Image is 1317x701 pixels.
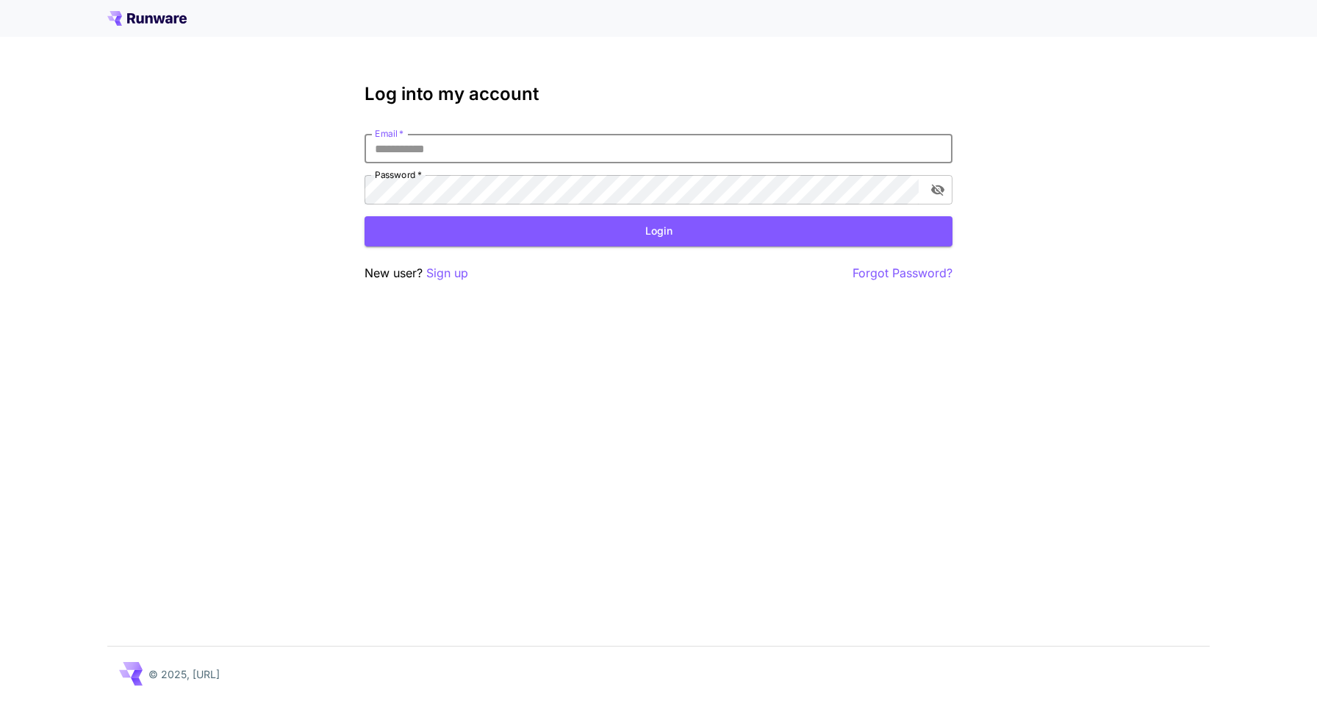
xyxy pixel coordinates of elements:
button: Login [365,216,952,246]
h3: Log into my account [365,84,952,104]
label: Password [375,168,422,181]
p: New user? [365,264,468,282]
p: © 2025, [URL] [148,666,220,682]
button: Sign up [426,264,468,282]
button: toggle password visibility [925,177,951,203]
button: Forgot Password? [853,264,952,282]
label: Email [375,127,403,140]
